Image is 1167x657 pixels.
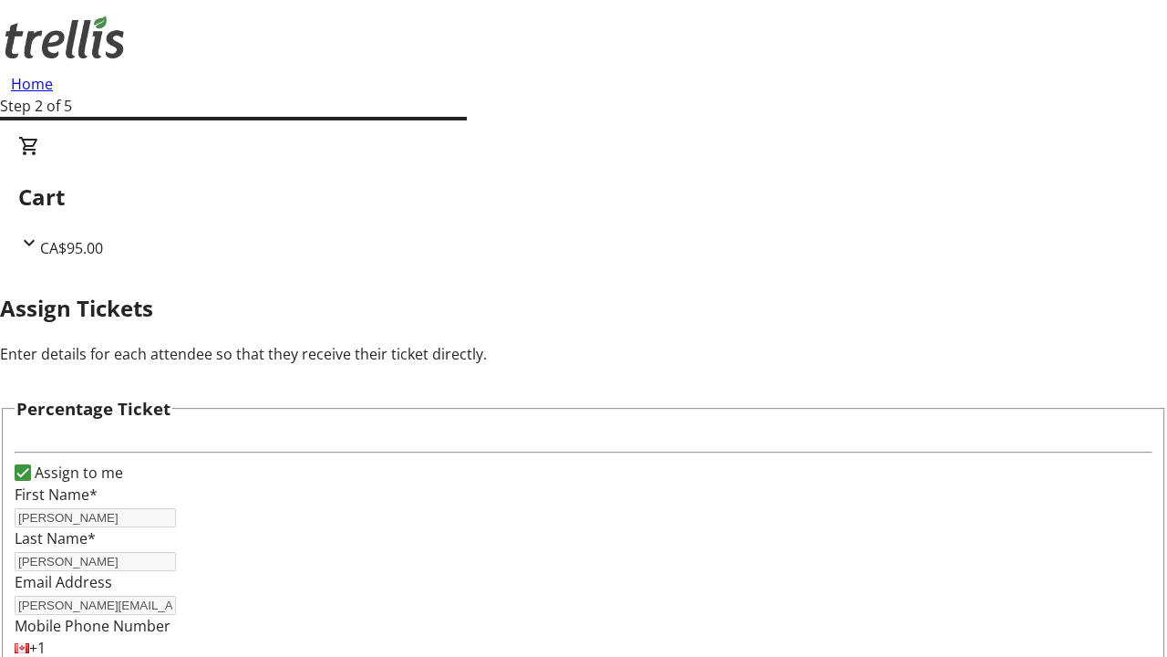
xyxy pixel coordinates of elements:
[18,135,1149,259] div: CartCA$95.00
[16,396,170,422] h3: Percentage Ticket
[18,181,1149,214] h2: Cart
[15,485,98,505] label: First Name*
[31,462,123,484] label: Assign to me
[40,238,103,258] span: CA$95.00
[15,572,112,592] label: Email Address
[15,528,96,548] label: Last Name*
[15,616,170,636] label: Mobile Phone Number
